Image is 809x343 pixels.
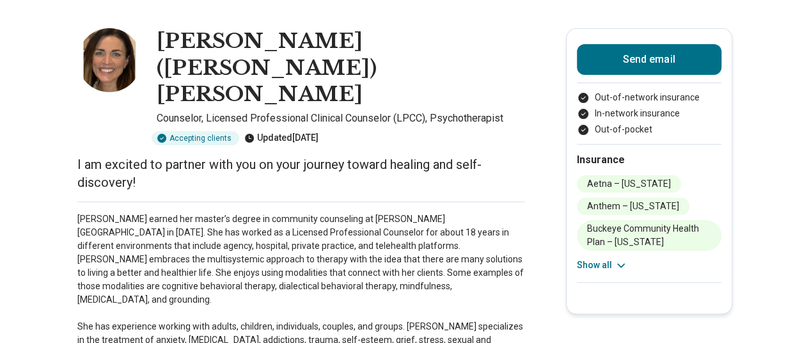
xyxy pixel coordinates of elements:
img: Mary Holzheimer, Counselor [77,28,141,92]
p: I am excited to partner with you on your journey toward healing and self-discovery! [77,156,525,191]
li: Aetna – [US_STATE] [577,175,681,193]
button: Send email [577,44,721,75]
li: Anthem – [US_STATE] [577,198,689,215]
ul: Payment options [577,91,721,136]
li: Buckeye Community Health Plan – [US_STATE] [577,220,721,251]
h2: Insurance [577,152,721,168]
li: Out-of-pocket [577,123,721,136]
div: Accepting clients [152,131,239,145]
h1: [PERSON_NAME] ([PERSON_NAME]) [PERSON_NAME] [157,28,525,108]
li: In-network insurance [577,107,721,120]
div: Updated [DATE] [244,131,318,145]
li: Out-of-network insurance [577,91,721,104]
p: Counselor, Licensed Professional Clinical Counselor (LPCC), Psychotherapist [157,111,525,126]
button: Show all [577,259,627,272]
